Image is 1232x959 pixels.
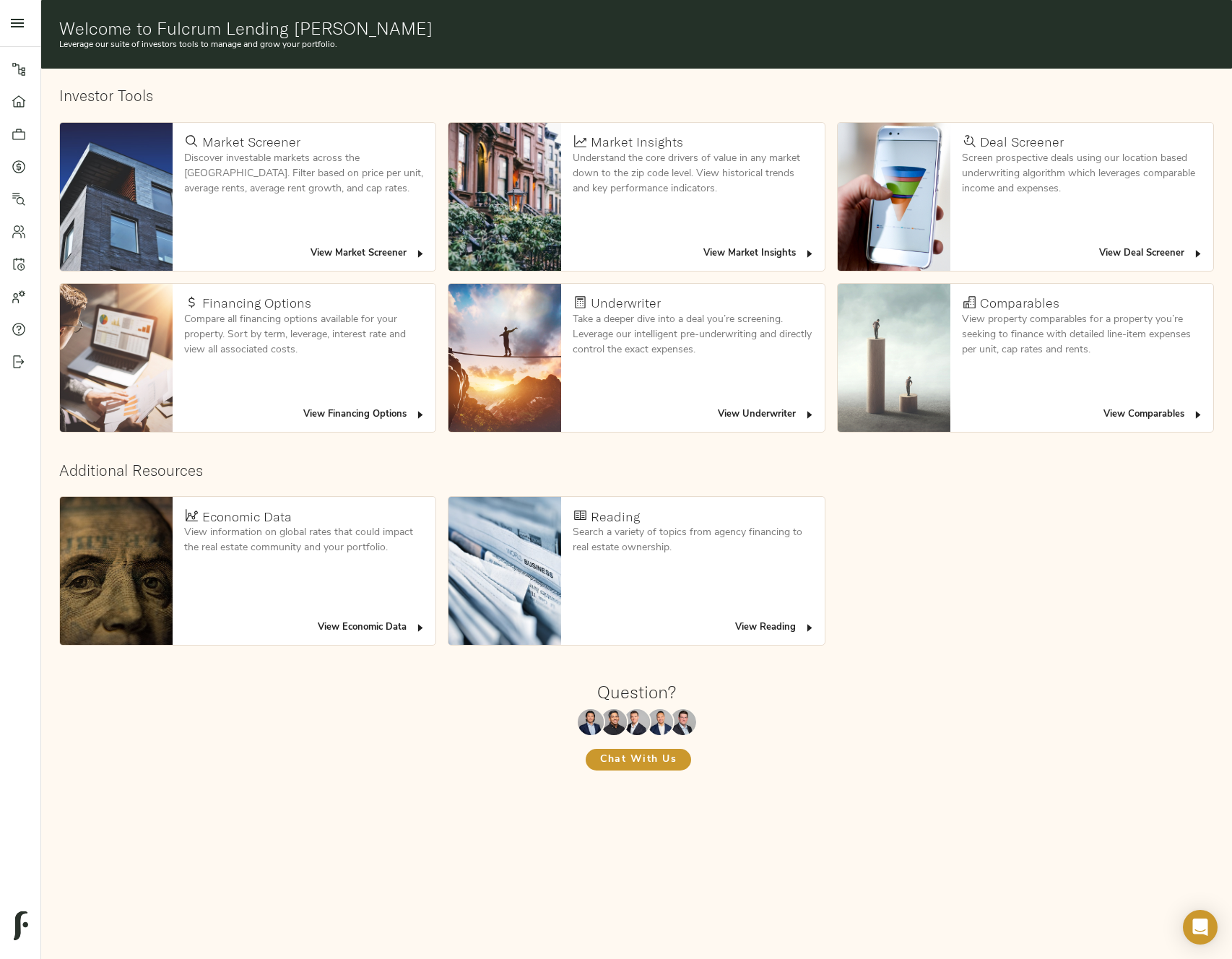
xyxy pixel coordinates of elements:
p: Leverage our suite of investors tools to manage and grow your portfolio. [59,38,1215,51]
span: View Reading [735,620,815,636]
button: View Reading [732,617,819,639]
h4: Market Screener [202,134,300,150]
img: Justin Stamp [670,709,696,735]
h4: Deal Screener [980,134,1064,150]
p: View property comparables for a property you’re seeking to finance with detailed line-item expens... [962,312,1202,357]
h4: Comparables [980,295,1059,311]
p: Take a deeper dive into a deal you’re screening. Leverage our intelligent pre-underwriting and di... [573,312,812,357]
img: Zach Frizzera [624,709,650,735]
img: Kenneth Mendonça [601,709,627,735]
h4: Financing Options [202,295,311,311]
span: View Economic Data [318,620,426,636]
img: Maxwell Wu [578,709,604,735]
h1: Welcome to Fulcrum Lending [PERSON_NAME] [59,18,1215,38]
button: Chat With Us [586,749,691,771]
p: Discover investable markets across the [GEOGRAPHIC_DATA]. Filter based on price per unit, average... [184,151,424,196]
button: View Underwriter [714,404,819,426]
h2: Investor Tools [59,87,1214,105]
p: Screen prospective deals using our location based underwriting algorithm which leverages comparab... [962,151,1202,196]
img: Underwriter [448,284,561,432]
img: Richard Le [647,709,673,735]
span: View Underwriter [718,407,815,423]
span: View Deal Screener [1099,246,1204,262]
span: View Financing Options [303,407,426,423]
img: Market Screener [60,123,173,271]
h1: Question? [597,682,676,702]
img: Reading [448,497,561,645]
div: Open Intercom Messenger [1183,910,1218,945]
h4: Reading [591,509,640,525]
h4: Market Insights [591,134,683,150]
p: Understand the core drivers of value in any market down to the zip code level. View historical tr... [573,151,812,196]
img: Financing Options [60,284,173,432]
span: View Market Insights [703,246,815,262]
button: View Financing Options [300,404,430,426]
span: View Comparables [1103,407,1204,423]
img: Deal Screener [838,123,950,271]
img: Market Insights [448,123,561,271]
h4: Economic Data [202,509,292,525]
button: View Comparables [1100,404,1207,426]
p: Compare all financing options available for your property. Sort by term, leverage, interest rate ... [184,312,424,357]
button: View Economic Data [314,617,430,639]
button: View Deal Screener [1096,243,1207,265]
img: Economic Data [60,497,173,645]
img: Comparables [838,284,950,432]
button: View Market Insights [700,243,819,265]
h4: Underwriter [591,295,661,311]
span: View Market Screener [311,246,426,262]
p: View information on global rates that could impact the real estate community and your portfolio. [184,525,424,555]
button: View Market Screener [307,243,430,265]
span: Chat With Us [600,751,677,769]
h2: Additional Resources [59,461,1214,479]
p: Search a variety of topics from agency financing to real estate ownership. [573,525,812,555]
